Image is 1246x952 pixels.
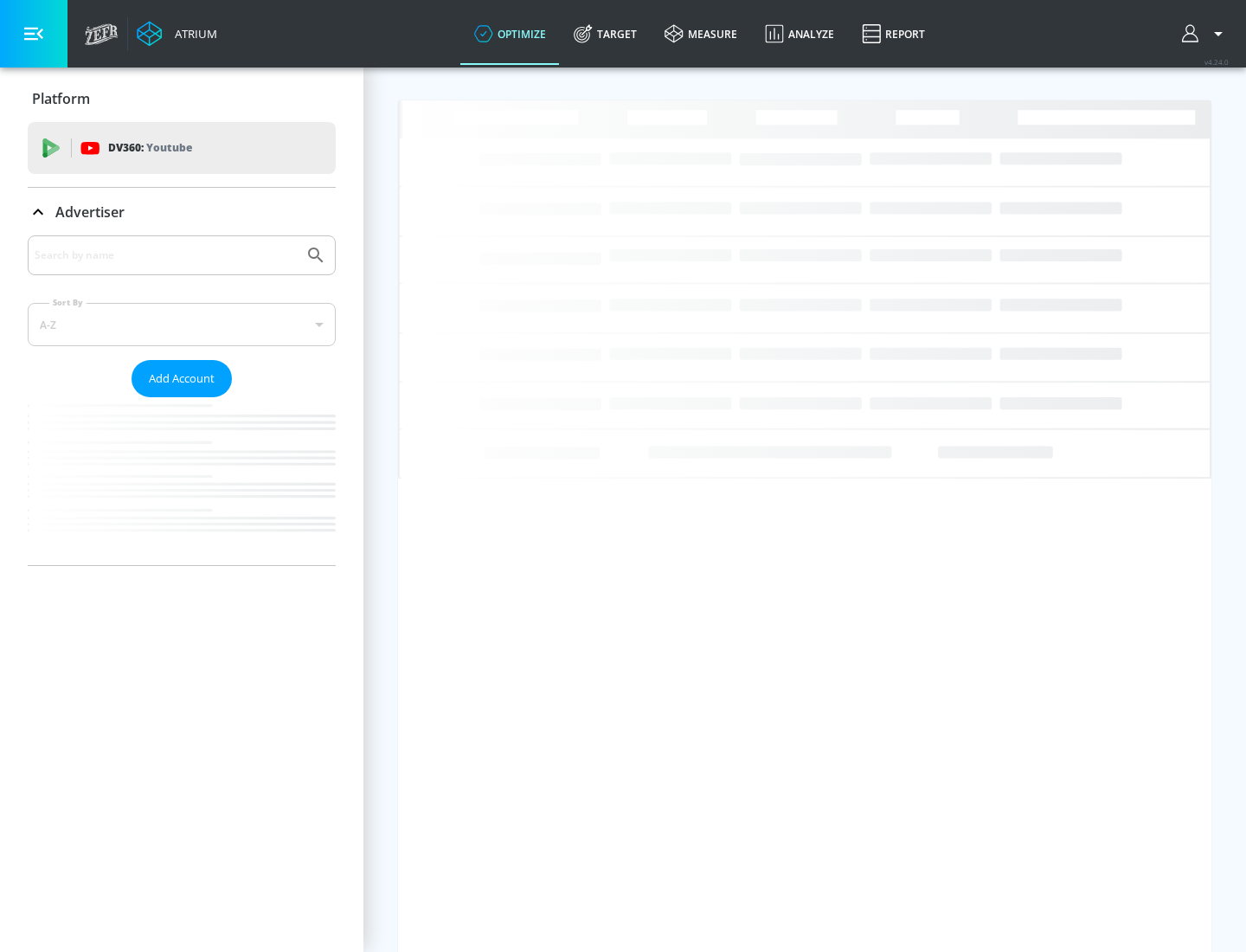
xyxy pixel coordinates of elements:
p: Advertiser [55,203,125,222]
div: DV360: Youtube [28,122,336,174]
a: measure [651,3,751,65]
div: Atrium [168,26,217,42]
p: DV360: [108,138,192,158]
a: Analyze [751,3,848,65]
nav: list of Advertiser [28,397,336,565]
a: Target [560,3,651,65]
input: Search by name [35,244,297,267]
span: v 4.24.0 [1204,57,1229,67]
span: Add Account [149,369,215,389]
label: Sort By [49,297,87,308]
a: optimize [460,3,560,65]
a: Atrium [137,21,217,47]
p: Platform [32,89,90,108]
p: Youtube [146,138,192,157]
div: Platform [28,74,336,123]
div: Advertiser [28,188,336,236]
div: A-Z [28,303,336,346]
div: Advertiser [28,235,336,565]
a: Report [848,3,939,65]
button: Add Account [132,360,232,397]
